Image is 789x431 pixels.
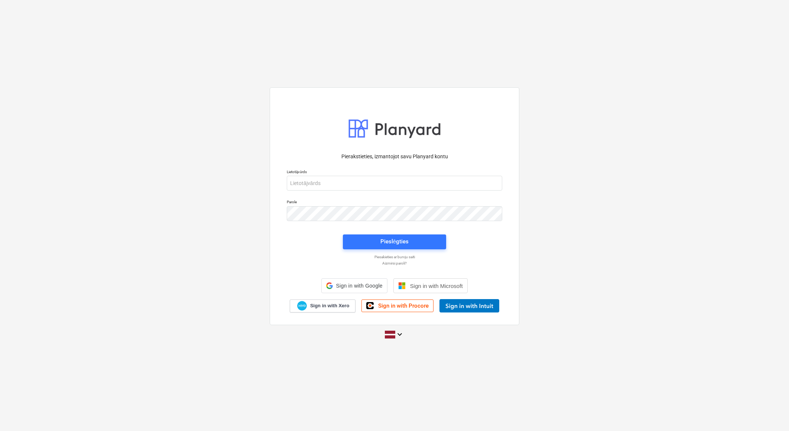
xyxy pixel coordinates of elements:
a: Sign in with Procore [361,299,434,312]
p: Lietotājvārds [287,169,502,176]
a: Aizmirsi paroli? [283,261,506,266]
img: Xero logo [297,301,307,311]
span: Sign in with Procore [378,302,429,309]
div: Pieslēgties [380,237,409,246]
p: Parole [287,200,502,206]
div: Sign in with Google [321,278,387,293]
a: Sign in with Xero [290,299,356,312]
p: Pierakstieties, izmantojot savu Planyard kontu [287,153,502,161]
span: Sign in with Xero [310,302,349,309]
span: Sign in with Google [336,283,382,289]
span: Sign in with Microsoft [410,283,463,289]
i: keyboard_arrow_down [395,330,404,339]
button: Pieslēgties [343,234,446,249]
a: Piesakieties ar burvju saiti [283,255,506,259]
img: Microsoft logo [398,282,406,289]
input: Lietotājvārds [287,176,502,191]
